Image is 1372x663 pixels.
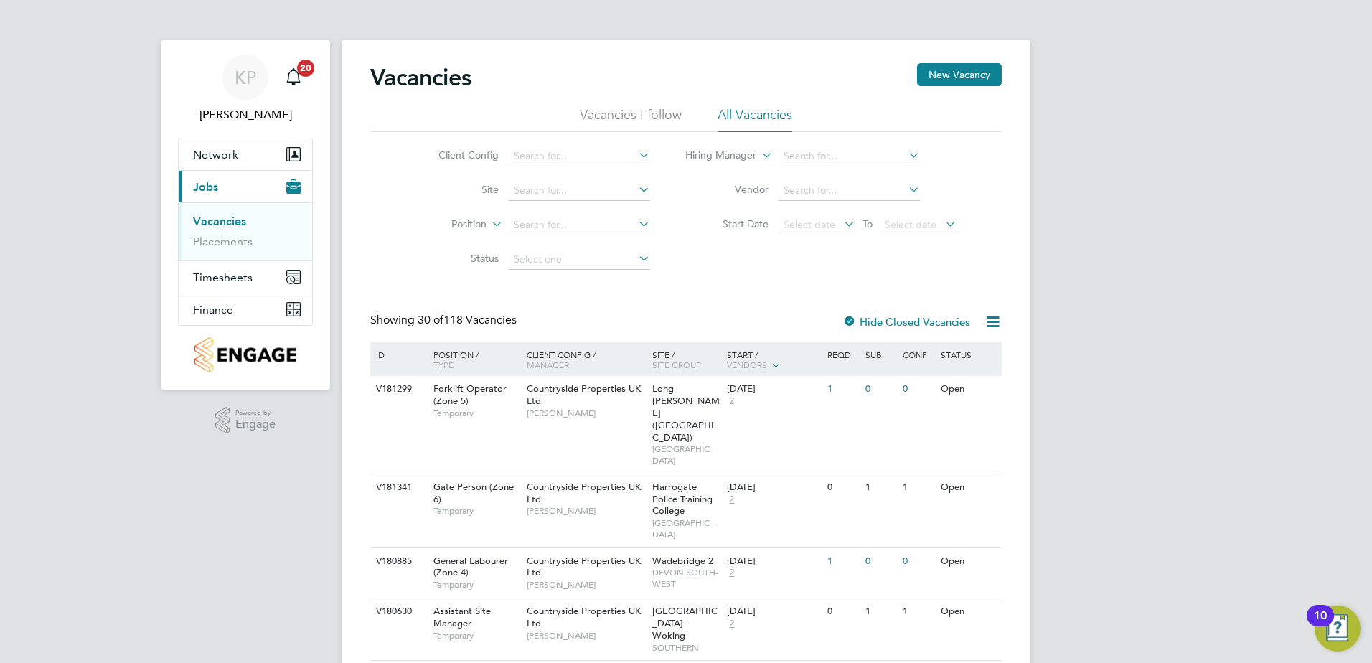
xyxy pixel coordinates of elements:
[649,342,724,377] div: Site /
[416,183,499,196] label: Site
[527,630,645,641] span: [PERSON_NAME]
[179,293,312,325] button: Finance
[370,313,520,328] div: Showing
[779,146,920,166] input: Search for...
[1314,616,1327,634] div: 10
[727,494,736,506] span: 2
[652,382,720,443] span: Long [PERSON_NAME] ([GEOGRAPHIC_DATA])
[527,359,569,370] span: Manager
[723,342,824,378] div: Start /
[842,315,970,329] label: Hide Closed Vacancies
[433,579,520,591] span: Temporary
[372,474,423,501] div: V181341
[179,261,312,293] button: Timesheets
[509,181,650,201] input: Search for...
[527,579,645,591] span: [PERSON_NAME]
[784,218,835,231] span: Select date
[1315,606,1361,652] button: Open Resource Center, 10 new notifications
[433,481,514,505] span: Gate Person (Zone 6)
[858,215,877,233] span: To
[937,474,1000,501] div: Open
[899,376,936,403] div: 0
[862,598,899,625] div: 1
[824,548,861,575] div: 1
[193,303,233,316] span: Finance
[652,481,713,517] span: Harrogate Police Training College
[652,359,701,370] span: Site Group
[509,146,650,166] input: Search for...
[404,217,487,232] label: Position
[885,218,936,231] span: Select date
[215,407,276,434] a: Powered byEngage
[433,555,508,579] span: General Labourer (Zone 4)
[727,481,820,494] div: [DATE]
[527,481,641,505] span: Countryside Properties UK Ltd
[527,408,645,419] span: [PERSON_NAME]
[727,567,736,579] span: 2
[652,517,720,540] span: [GEOGRAPHIC_DATA]
[862,474,899,501] div: 1
[179,171,312,202] button: Jobs
[178,106,313,123] span: Kate Parr
[527,555,641,579] span: Countryside Properties UK Ltd
[509,250,650,270] input: Select one
[193,235,253,248] a: Placements
[862,548,899,575] div: 0
[178,337,313,372] a: Go to home page
[418,313,517,327] span: 118 Vacancies
[652,567,720,589] span: DEVON SOUTH-WEST
[899,342,936,367] div: Conf
[372,342,423,367] div: ID
[193,271,253,284] span: Timesheets
[686,183,769,196] label: Vendor
[509,215,650,235] input: Search for...
[193,180,218,194] span: Jobs
[824,474,861,501] div: 0
[779,181,920,201] input: Search for...
[527,505,645,517] span: [PERSON_NAME]
[235,418,276,431] span: Engage
[862,342,899,367] div: Sub
[279,55,308,100] a: 20
[433,630,520,641] span: Temporary
[652,605,718,641] span: [GEOGRAPHIC_DATA] - Woking
[372,376,423,403] div: V181299
[937,598,1000,625] div: Open
[523,342,649,377] div: Client Config /
[727,395,736,408] span: 2
[179,138,312,170] button: Network
[370,63,471,92] h2: Vacancies
[937,376,1000,403] div: Open
[433,359,454,370] span: Type
[824,342,861,367] div: Reqd
[899,474,936,501] div: 1
[917,63,1002,86] button: New Vacancy
[824,376,861,403] div: 1
[686,217,769,230] label: Start Date
[194,337,296,372] img: countryside-properties-logo-retina.png
[727,383,820,395] div: [DATE]
[718,106,792,132] li: All Vacancies
[433,505,520,517] span: Temporary
[418,313,443,327] span: 30 of
[862,376,899,403] div: 0
[423,342,523,377] div: Position /
[727,618,736,630] span: 2
[937,342,1000,367] div: Status
[527,382,641,407] span: Countryside Properties UK Ltd
[727,359,767,370] span: Vendors
[580,106,682,132] li: Vacancies I follow
[416,252,499,265] label: Status
[652,642,720,654] span: SOUTHERN
[416,149,499,161] label: Client Config
[178,55,313,123] a: KP[PERSON_NAME]
[235,407,276,419] span: Powered by
[433,408,520,419] span: Temporary
[727,606,820,618] div: [DATE]
[899,548,936,575] div: 0
[527,605,641,629] span: Countryside Properties UK Ltd
[652,555,713,567] span: Wadebridge 2
[193,148,238,161] span: Network
[824,598,861,625] div: 0
[297,60,314,77] span: 20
